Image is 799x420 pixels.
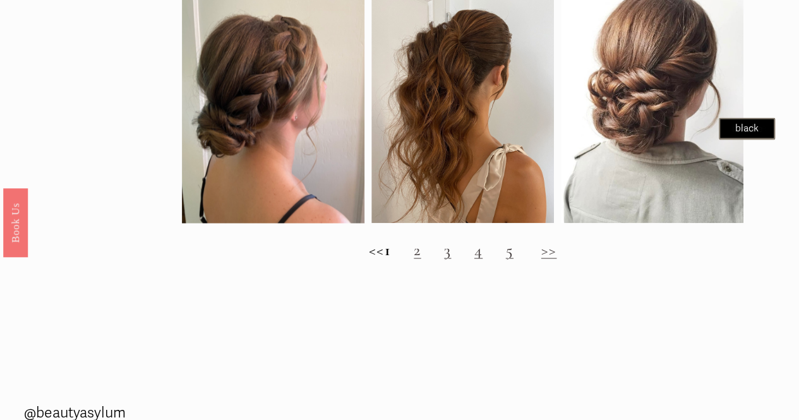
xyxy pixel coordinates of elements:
a: 4 [474,239,483,259]
a: 3 [444,239,451,259]
strong: 1 [384,239,390,259]
a: Book Us [3,188,28,256]
a: >> [541,239,557,259]
h2: << [182,240,743,259]
a: 2 [414,239,421,259]
span: black [735,123,759,135]
a: 5 [506,239,514,259]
